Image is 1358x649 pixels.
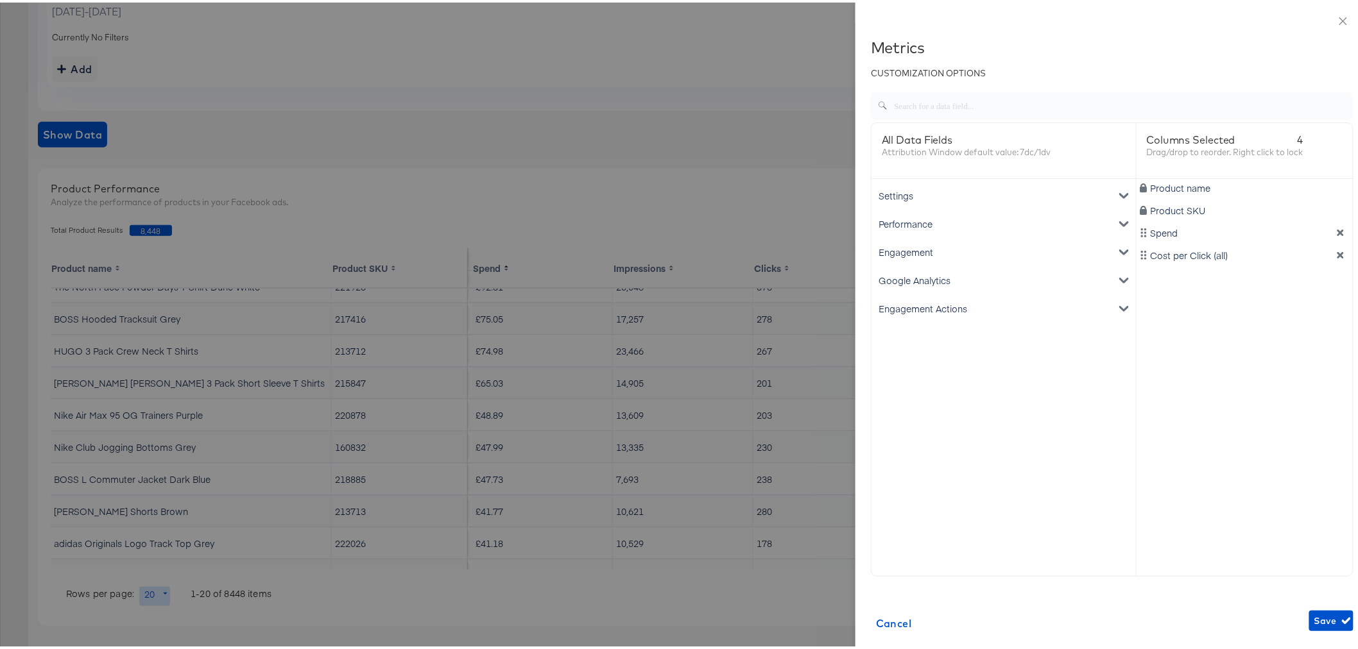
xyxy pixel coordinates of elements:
div: Cost per Click (all) [1139,246,1351,259]
span: Product name [1151,179,1211,192]
span: Spend [1151,224,1178,237]
div: Google Analytics [874,264,1133,292]
div: metrics-list [872,176,1136,566]
div: Metrics [871,36,1354,54]
div: dimension-list [1137,121,1354,573]
div: Drag/drop to reorder. Right click to lock [1147,144,1303,156]
div: Settings [874,179,1133,207]
button: Save [1309,608,1354,628]
input: Search for a data field... [888,85,1354,112]
span: close [1338,13,1348,24]
span: 4 [1298,131,1303,144]
div: Engagement Actions [874,292,1133,320]
div: Engagement [874,235,1133,264]
div: Attribution Window default value: 7dc/1dv [882,144,1051,156]
div: Spend [1139,224,1351,237]
span: Product SKU [1151,201,1206,214]
div: CUSTOMIZATION OPTIONS [871,65,1354,77]
span: Cancel [876,612,912,630]
div: Performance [874,207,1133,235]
span: Cost per Click (all) [1151,246,1228,259]
div: Columns Selected [1147,131,1303,144]
span: Save [1314,611,1348,627]
button: Cancel [871,608,917,634]
div: All Data Fields [882,131,1051,144]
